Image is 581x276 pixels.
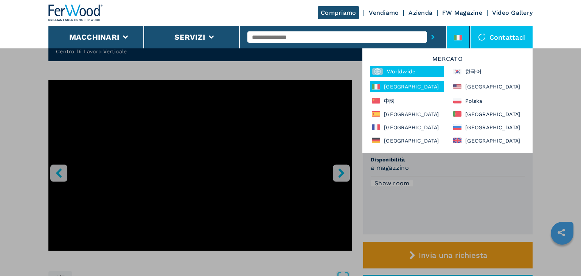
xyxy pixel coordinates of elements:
[451,122,525,132] div: [GEOGRAPHIC_DATA]
[471,26,533,48] div: Contattaci
[427,28,439,46] button: submit-button
[370,96,444,105] div: 中國
[69,33,120,42] button: Macchinari
[451,136,525,145] div: [GEOGRAPHIC_DATA]
[370,122,444,132] div: [GEOGRAPHIC_DATA]
[442,9,482,16] a: FW Magazine
[174,33,205,42] button: Servizi
[370,66,444,77] div: Worldwide
[451,96,525,105] div: Polska
[451,81,525,92] div: [GEOGRAPHIC_DATA]
[370,109,444,119] div: [GEOGRAPHIC_DATA]
[370,136,444,145] div: [GEOGRAPHIC_DATA]
[478,33,486,41] img: Contattaci
[451,66,525,77] div: 한국어
[492,9,533,16] a: Video Gallery
[451,109,525,119] div: [GEOGRAPHIC_DATA]
[369,9,399,16] a: Vendiamo
[409,9,432,16] a: Azienda
[48,5,103,21] img: Ferwood
[370,81,444,92] div: [GEOGRAPHIC_DATA]
[318,6,359,19] a: Compriamo
[366,56,529,66] h6: Mercato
